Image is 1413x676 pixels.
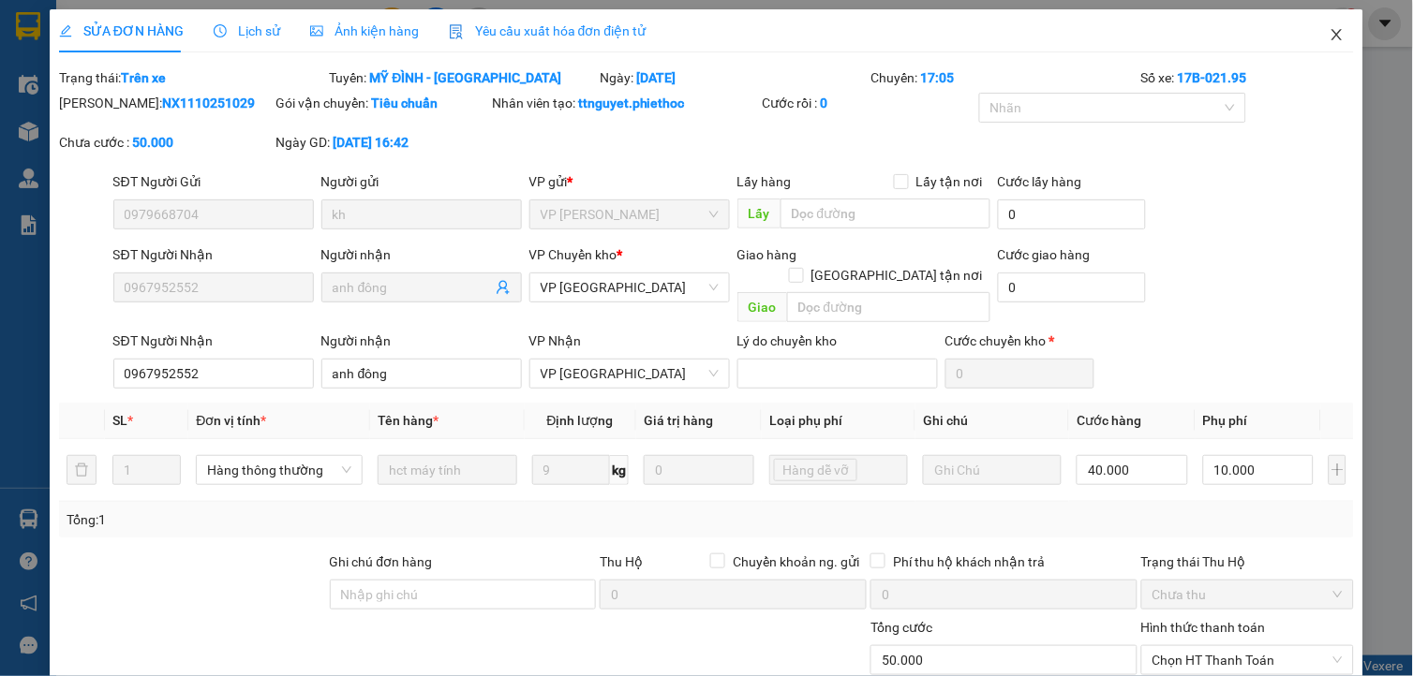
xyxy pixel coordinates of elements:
[885,551,1052,572] span: Phí thu hộ khách nhận trả
[1139,67,1356,88] div: Số xe:
[644,455,754,485] input: 0
[737,198,781,228] span: Lấy
[449,24,464,39] img: icon
[781,198,990,228] input: Dọc đường
[121,70,166,85] b: Trên xe
[529,247,617,262] span: VP Chuyển kho
[59,93,272,113] div: [PERSON_NAME]:
[762,403,915,439] th: Loại phụ phí
[1203,413,1248,428] span: Phụ phí
[541,360,719,388] span: VP Tiền Hải
[214,23,280,38] span: Lịch sử
[112,413,127,428] span: SL
[598,67,869,88] div: Ngày:
[275,93,488,113] div: Gói vận chuyển:
[1178,70,1247,85] b: 17B-021.95
[737,292,787,322] span: Giao
[59,24,72,37] span: edit
[67,455,97,485] button: delete
[725,551,867,572] span: Chuyển khoản ng. gửi
[998,272,1147,302] input: Cước giao hàng
[869,67,1139,88] div: Chuyến:
[737,331,938,351] div: Lý do chuyển kho
[923,455,1062,485] input: Ghi Chú
[787,292,990,322] input: Dọc đường
[378,455,516,485] input: VD: Bàn, Ghế
[737,247,797,262] span: Giao hàng
[774,459,857,481] span: Hàng dễ vỡ
[1329,455,1346,485] button: plus
[915,403,1069,439] th: Ghi chú
[113,331,314,351] div: SĐT Người Nhận
[333,135,409,150] b: [DATE] 16:42
[132,135,173,150] b: 50.000
[998,199,1147,229] input: Cước lấy hàng
[1153,646,1343,674] span: Chọn HT Thanh Toán
[541,200,719,228] span: VP Nguyễn Xiển
[214,24,227,37] span: clock-circle
[496,280,511,295] span: user-add
[909,171,990,192] span: Lấy tận nơi
[321,171,522,192] div: Người gửi
[328,67,599,88] div: Tuyến:
[113,171,314,192] div: SĐT Người Gửi
[547,413,614,428] span: Định lượng
[310,24,323,37] span: picture
[804,265,990,286] span: [GEOGRAPHIC_DATA] tận nơi
[59,23,184,38] span: SỬA ĐƠN HÀNG
[1330,27,1345,42] span: close
[737,174,792,189] span: Lấy hàng
[113,244,314,265] div: SĐT Người Nhận
[541,273,719,301] span: VP Thái Bình
[378,413,439,428] span: Tên hàng
[578,96,685,110] b: ttnguyet.phiethoc
[59,132,272,153] div: Chưa cước :
[920,70,954,85] b: 17:05
[998,174,1082,189] label: Cước lấy hàng
[370,70,562,85] b: MỸ ĐÌNH - [GEOGRAPHIC_DATA]
[1141,551,1354,572] div: Trạng thái Thu Hộ
[529,171,730,192] div: VP gửi
[782,460,849,480] span: Hàng dễ vỡ
[529,331,730,351] div: VP Nhận
[945,331,1094,351] div: Cước chuyển kho
[492,93,759,113] div: Nhân viên tạo:
[321,244,522,265] div: Người nhận
[610,455,629,485] span: kg
[600,554,643,569] span: Thu Hộ
[57,67,328,88] div: Trạng thái:
[330,554,433,569] label: Ghi chú đơn hàng
[870,620,932,635] span: Tổng cước
[330,580,597,610] input: Ghi chú đơn hàng
[821,96,828,110] b: 0
[196,413,266,428] span: Đơn vị tính
[763,93,975,113] div: Cước rồi :
[321,331,522,351] div: Người nhận
[636,70,676,85] b: [DATE]
[1141,620,1266,635] label: Hình thức thanh toán
[1153,580,1343,609] span: Chưa thu
[162,96,255,110] b: NX1110251029
[67,509,546,530] div: Tổng: 1
[1077,413,1141,428] span: Cước hàng
[1311,9,1363,62] button: Close
[449,23,647,38] span: Yêu cầu xuất hóa đơn điện tử
[371,96,438,110] b: Tiêu chuẩn
[644,413,713,428] span: Giá trị hàng
[207,456,351,484] span: Hàng thông thường
[275,132,488,153] div: Ngày GD:
[310,23,419,38] span: Ảnh kiện hàng
[998,247,1091,262] label: Cước giao hàng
